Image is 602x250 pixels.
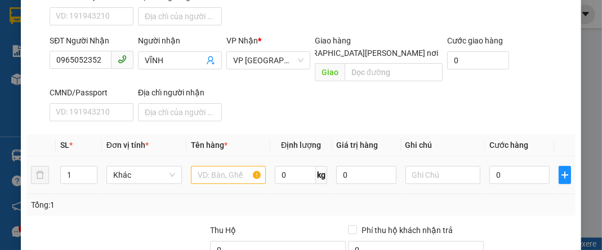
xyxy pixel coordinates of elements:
[31,166,49,184] button: delete
[336,166,396,184] input: 0
[559,166,571,184] button: plus
[284,47,443,59] span: [GEOGRAPHIC_DATA][PERSON_NAME] nơi
[50,34,133,47] div: SĐT Người Nhận
[210,226,236,235] span: Thu Hộ
[233,52,304,69] span: VP Sài Gòn
[191,141,228,150] span: Tên hàng
[281,141,321,150] span: Định lượng
[489,141,528,150] span: Cước hàng
[447,51,509,69] input: Cước giao hàng
[118,55,127,64] span: phone
[559,170,570,179] span: plus
[226,36,258,45] span: VP Nhận
[357,224,457,236] span: Phí thu hộ khách nhận trả
[138,34,222,47] div: Người nhận
[345,63,443,81] input: Dọc đường
[447,36,503,45] label: Cước giao hàng
[50,86,133,99] div: CMND/Passport
[191,166,266,184] input: VD: Bàn, Ghế
[206,56,215,65] span: user-add
[106,141,149,150] span: Đơn vị tính
[138,103,222,121] input: Địa chỉ của người nhận
[60,141,69,150] span: SL
[401,134,485,156] th: Ghi chú
[405,166,481,184] input: Ghi Chú
[336,141,378,150] span: Giá trị hàng
[31,199,233,211] div: Tổng: 1
[315,36,351,45] span: Giao hàng
[113,166,175,183] span: Khác
[138,7,222,25] input: Địa chỉ của người gửi
[138,86,222,99] div: Địa chỉ người nhận
[316,166,327,184] span: kg
[315,63,345,81] span: Giao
